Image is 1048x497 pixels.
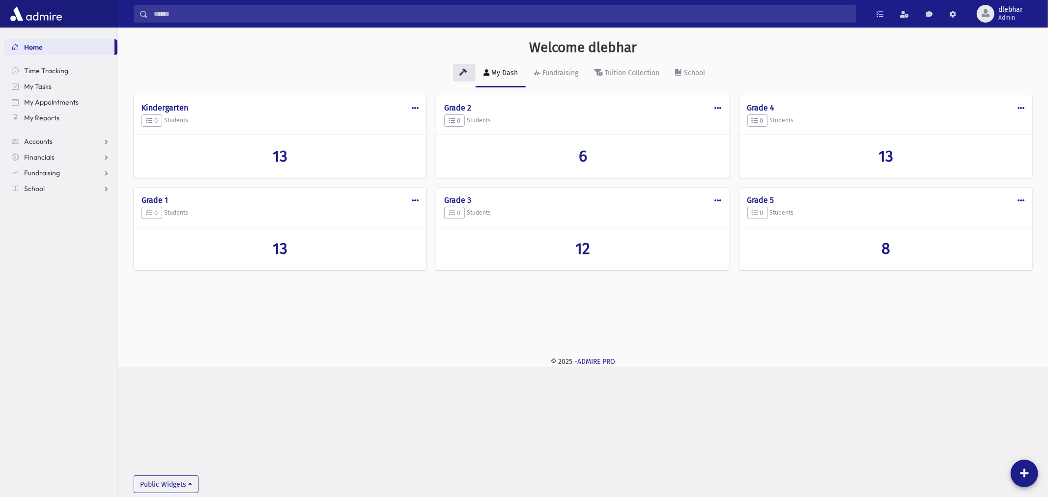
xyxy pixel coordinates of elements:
button: 0 [444,207,465,220]
span: dlebhar [998,6,1022,14]
span: My Tasks [24,82,52,91]
h4: Grade 3 [444,195,721,205]
a: School [667,60,713,87]
a: My Dash [476,60,526,87]
span: Home [24,43,43,52]
div: Fundraising [540,69,578,77]
h4: Grade 5 [747,195,1024,205]
span: Time Tracking [24,66,68,75]
h5: Students [142,207,419,220]
a: 13 [142,147,419,166]
a: 13 [747,147,1024,166]
button: 0 [747,207,768,220]
a: Financials [4,149,117,165]
button: 0 [142,207,162,220]
a: Tuition Collection [586,60,667,87]
a: Time Tracking [4,63,117,79]
span: Financials [24,153,55,162]
h3: Welcome dlebhar [529,39,637,56]
span: 0 [146,117,158,124]
a: ADMIRE PRO [577,358,615,366]
a: Fundraising [4,165,117,181]
a: School [4,181,117,196]
a: Fundraising [526,60,586,87]
h5: Students [747,207,1024,220]
h5: Students [142,114,419,127]
a: My Tasks [4,79,117,94]
span: My Reports [24,113,59,122]
button: 0 [142,114,162,127]
h4: Kindergarten [142,103,419,112]
a: My Reports [4,110,117,126]
div: My Dash [489,69,518,77]
span: Admin [998,14,1022,22]
span: My Appointments [24,98,79,107]
a: Accounts [4,134,117,149]
h5: Students [444,114,721,127]
img: AdmirePro [8,4,64,24]
div: Tuition Collection [603,69,659,77]
span: 13 [273,239,287,258]
a: My Appointments [4,94,117,110]
h4: Grade 1 [142,195,419,205]
span: School [24,184,45,193]
div: School [682,69,705,77]
h4: Grade 2 [444,103,721,112]
h4: Grade 4 [747,103,1024,112]
input: Search [148,5,856,23]
span: 0 [752,209,764,217]
a: Home [4,39,114,55]
a: 6 [444,147,721,166]
h5: Students [747,114,1024,127]
a: 12 [444,239,721,258]
button: 0 [444,114,465,127]
span: Accounts [24,137,53,146]
span: 0 [752,117,764,124]
button: Public Widgets [134,475,198,493]
span: 0 [146,209,158,217]
span: 6 [579,147,587,166]
span: 0 [449,209,460,217]
div: © 2025 - [134,357,1032,367]
span: Fundraising [24,168,60,177]
button: 0 [747,114,768,127]
a: 8 [747,239,1024,258]
span: 13 [273,147,287,166]
span: 13 [878,147,893,166]
span: 0 [449,117,460,124]
span: 8 [881,239,890,258]
h5: Students [444,207,721,220]
a: 13 [142,239,419,258]
span: 12 [575,239,590,258]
